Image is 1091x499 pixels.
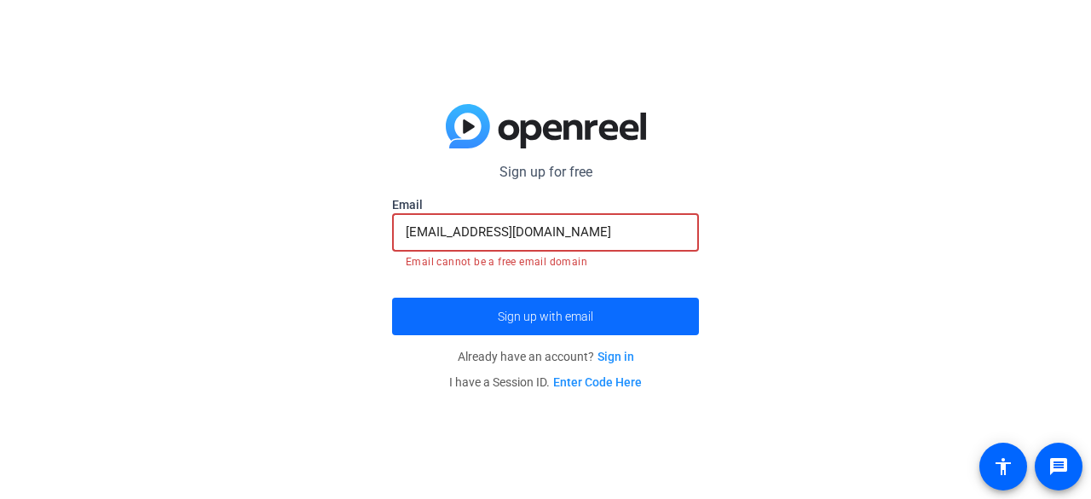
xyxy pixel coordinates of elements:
[449,375,642,389] span: I have a Session ID.
[392,298,699,335] button: Sign up with email
[553,375,642,389] a: Enter Code Here
[406,252,685,270] mat-error: Email cannot be a free email domain
[993,456,1013,477] mat-icon: accessibility
[392,196,699,213] label: Email
[406,222,685,242] input: Enter Email Address
[392,162,699,183] p: Sign up for free
[458,350,634,363] span: Already have an account?
[597,350,634,363] a: Sign in
[446,104,646,148] img: blue-gradient.svg
[1048,456,1069,477] mat-icon: message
